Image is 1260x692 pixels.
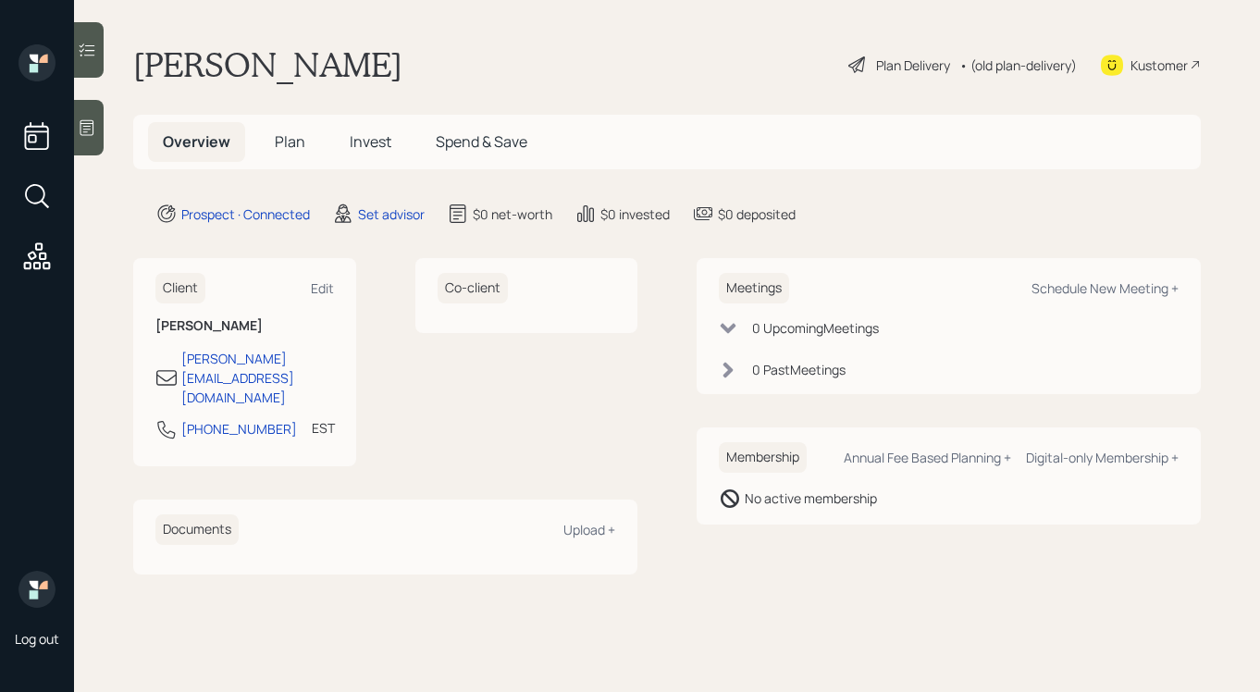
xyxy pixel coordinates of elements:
div: 0 Past Meeting s [752,360,846,379]
div: Edit [311,279,334,297]
div: 0 Upcoming Meeting s [752,318,879,338]
div: Annual Fee Based Planning + [844,449,1011,466]
div: Kustomer [1130,56,1188,75]
div: No active membership [745,488,877,508]
div: [PERSON_NAME][EMAIL_ADDRESS][DOMAIN_NAME] [181,349,334,407]
h1: [PERSON_NAME] [133,44,402,85]
h6: [PERSON_NAME] [155,318,334,334]
h6: Documents [155,514,239,545]
h6: Client [155,273,205,303]
div: • (old plan-delivery) [959,56,1077,75]
div: Set advisor [358,204,425,224]
div: Plan Delivery [876,56,950,75]
div: $0 invested [600,204,670,224]
span: Plan [275,131,305,152]
span: Invest [350,131,391,152]
h6: Co-client [438,273,508,303]
div: $0 net-worth [473,204,552,224]
div: Log out [15,630,59,648]
div: Upload + [563,521,615,538]
div: Prospect · Connected [181,204,310,224]
div: Schedule New Meeting + [1031,279,1179,297]
div: EST [312,418,335,438]
h6: Meetings [719,273,789,303]
h6: Membership [719,442,807,473]
img: retirable_logo.png [19,571,56,608]
div: [PHONE_NUMBER] [181,419,297,439]
span: Overview [163,131,230,152]
div: Digital-only Membership + [1026,449,1179,466]
div: $0 deposited [718,204,796,224]
span: Spend & Save [436,131,527,152]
